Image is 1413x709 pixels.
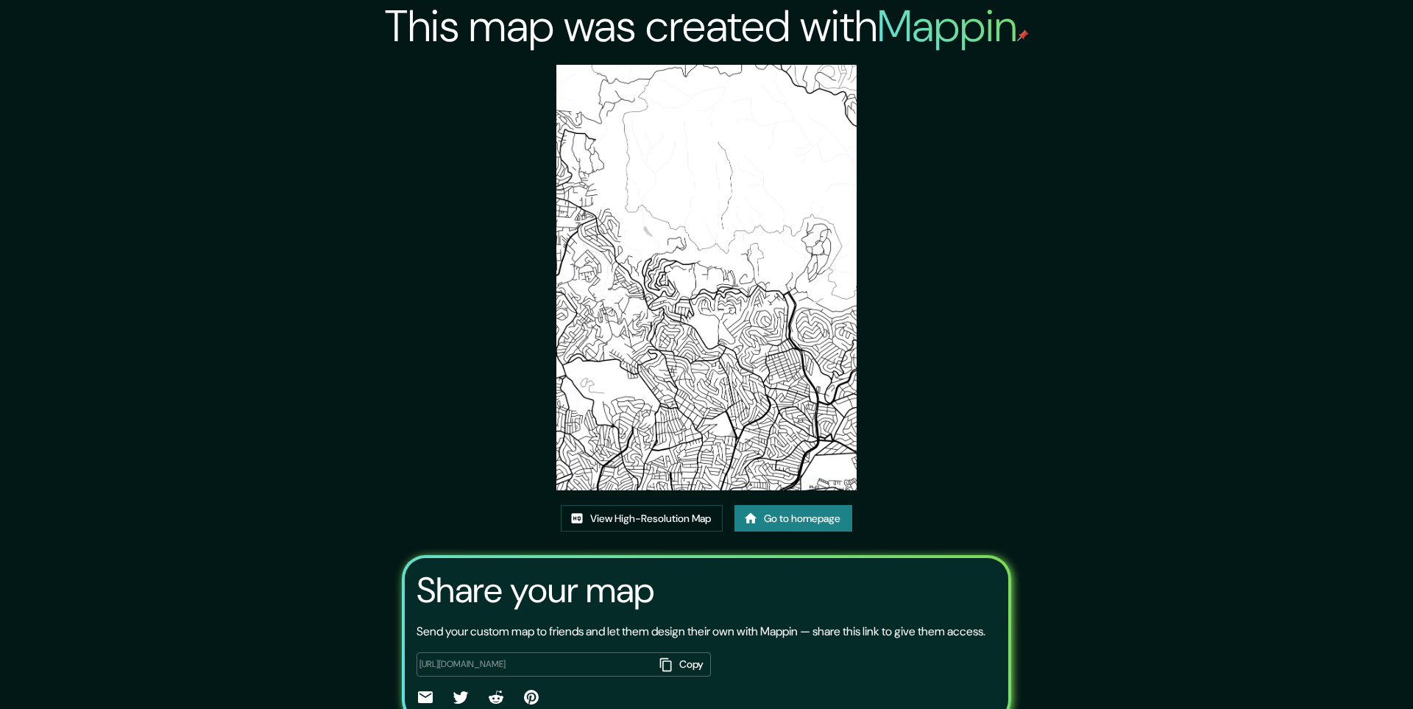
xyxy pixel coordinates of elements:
img: mappin-pin [1017,29,1029,41]
img: created-map [556,65,857,490]
button: Copy [654,652,711,677]
a: View High-Resolution Map [561,505,723,532]
p: Send your custom map to friends and let them design their own with Mappin — share this link to gi... [417,623,985,641]
a: Go to homepage [734,505,852,532]
h3: Share your map [417,570,654,611]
